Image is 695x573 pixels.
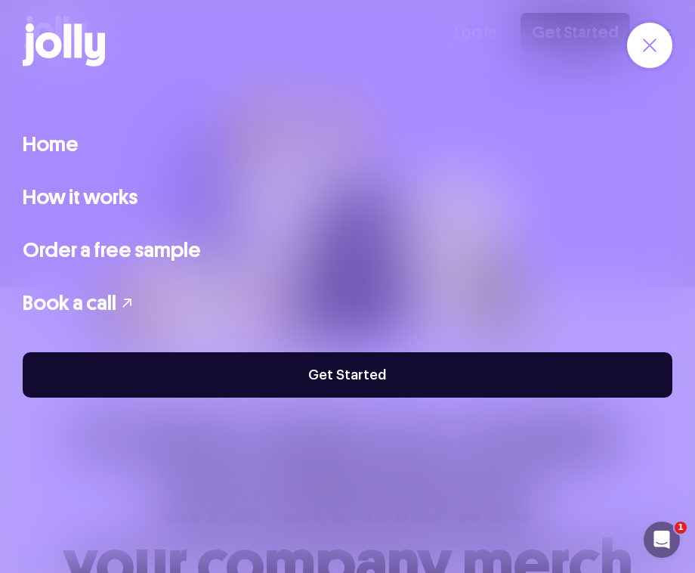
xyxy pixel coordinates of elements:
[23,234,201,266] a: Order a free sample
[23,287,131,319] button: Book a call
[644,522,680,558] iframe: Intercom live chat
[23,181,137,213] a: How it works
[23,352,672,398] a: Get Started
[23,287,116,319] span: Book a call
[23,129,79,160] a: Home
[675,522,687,534] span: 1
